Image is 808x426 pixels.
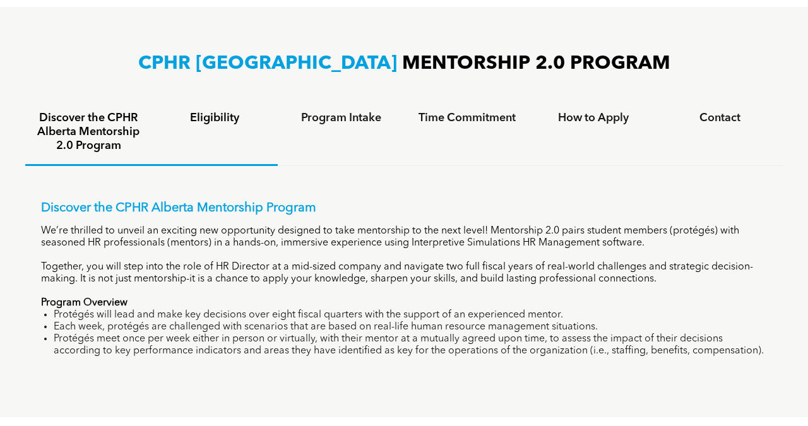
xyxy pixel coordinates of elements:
[402,54,670,73] span: MENTORSHIP 2.0 PROGRAM
[41,261,767,285] p: Together, you will step into the role of HR Director at a mid-sized company and navigate two full...
[289,111,393,125] h4: Program Intake
[54,321,767,333] li: Each week, protégés are challenged with scenarios that are based on real-life human resource mana...
[54,333,767,357] li: Protégés meet once per week either in person or virtually, with their mentor at a mutually agreed...
[37,111,140,153] h4: Discover the CPHR Alberta Mentorship 2.0 Program
[163,111,266,125] h4: Eligibility
[668,111,771,125] h4: Contact
[41,298,128,308] strong: Program Overview
[138,54,397,73] span: CPHR [GEOGRAPHIC_DATA]
[41,225,767,249] p: We’re thrilled to unveil an exciting new opportunity designed to take mentorship to the next leve...
[542,111,645,125] h4: How to Apply
[415,111,519,125] h4: Time Commitment
[41,201,767,216] p: Discover the CPHR Alberta Mentorship Program
[54,309,767,321] li: Protégés will lead and make key decisions over eight fiscal quarters with the support of an exper...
